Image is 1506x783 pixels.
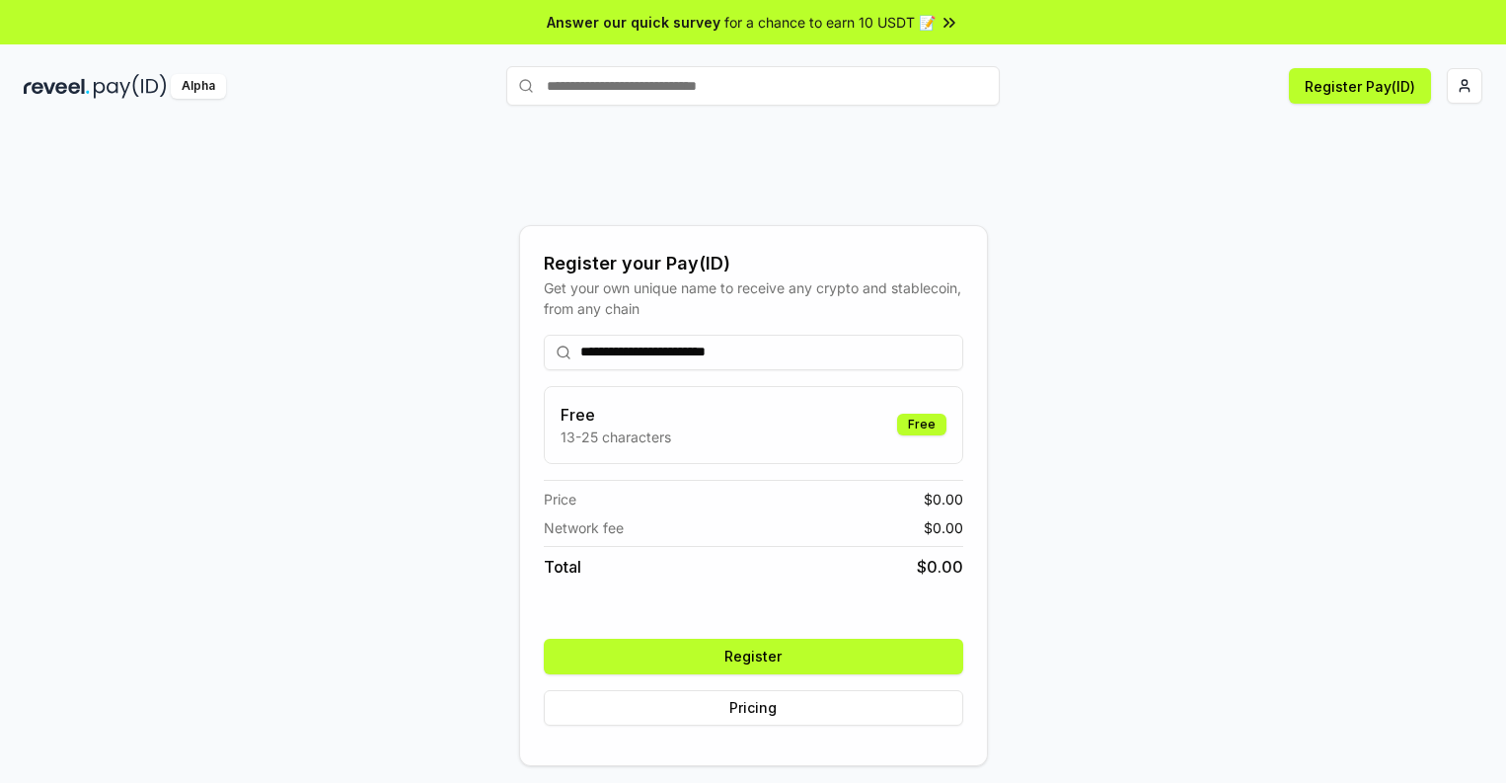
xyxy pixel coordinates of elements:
[171,74,226,99] div: Alpha
[544,690,963,726] button: Pricing
[1289,68,1431,104] button: Register Pay(ID)
[544,250,963,277] div: Register your Pay(ID)
[544,277,963,319] div: Get your own unique name to receive any crypto and stablecoin, from any chain
[724,12,936,33] span: for a chance to earn 10 USDT 📝
[897,414,946,435] div: Free
[544,555,581,579] span: Total
[94,74,167,99] img: pay_id
[544,639,963,674] button: Register
[561,427,671,447] p: 13-25 characters
[24,74,90,99] img: reveel_dark
[561,403,671,427] h3: Free
[544,489,576,509] span: Price
[917,555,963,579] span: $ 0.00
[924,489,963,509] span: $ 0.00
[544,517,624,538] span: Network fee
[924,517,963,538] span: $ 0.00
[547,12,720,33] span: Answer our quick survey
